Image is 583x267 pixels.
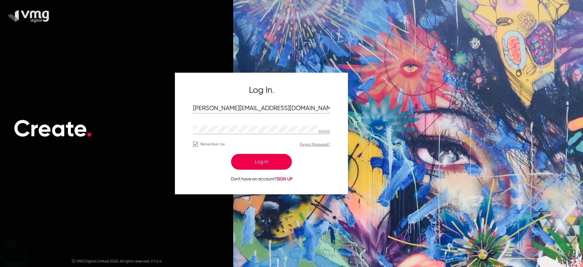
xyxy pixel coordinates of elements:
[300,142,330,147] a: Forgot Password?
[5,228,17,240] iframe: Close message
[272,85,274,95] span: .
[319,130,330,134] p: Hide password
[277,176,292,181] span: SIGN UP
[86,115,92,142] span: .
[231,154,292,170] button: Log In
[193,176,330,182] p: Don't have an account?
[5,243,24,262] iframe: Button to launch messaging window
[193,105,330,112] input: Email Address
[200,140,225,148] span: Remember me
[193,85,330,95] h5: Log In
